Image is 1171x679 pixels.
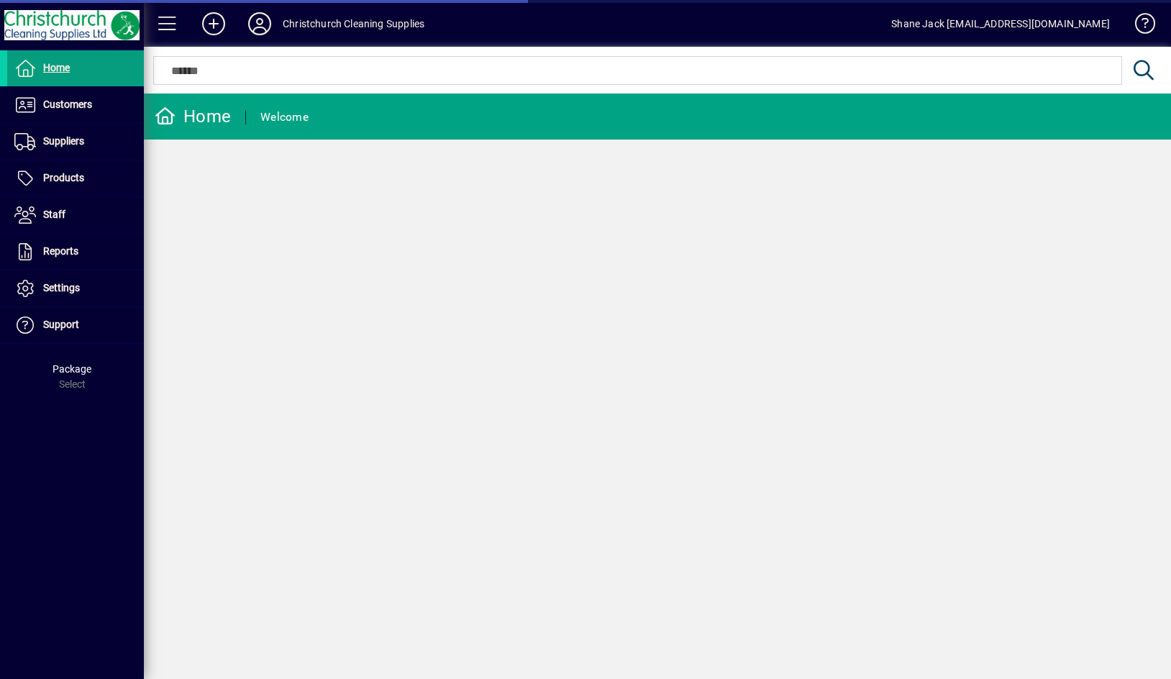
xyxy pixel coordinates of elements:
div: Welcome [260,106,309,129]
a: Reports [7,234,144,270]
a: Products [7,160,144,196]
a: Knowledge Base [1124,3,1153,50]
a: Staff [7,197,144,233]
span: Reports [43,245,78,257]
span: Products [43,172,84,183]
span: Suppliers [43,135,84,147]
span: Home [43,62,70,73]
span: Customers [43,99,92,110]
a: Settings [7,270,144,306]
div: Home [155,105,231,128]
span: Staff [43,209,65,220]
span: Package [53,363,91,375]
div: Shane Jack [EMAIL_ADDRESS][DOMAIN_NAME] [891,12,1110,35]
span: Support [43,319,79,330]
span: Settings [43,282,80,293]
button: Add [191,11,237,37]
a: Suppliers [7,124,144,160]
a: Support [7,307,144,343]
a: Customers [7,87,144,123]
div: Christchurch Cleaning Supplies [283,12,424,35]
button: Profile [237,11,283,37]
